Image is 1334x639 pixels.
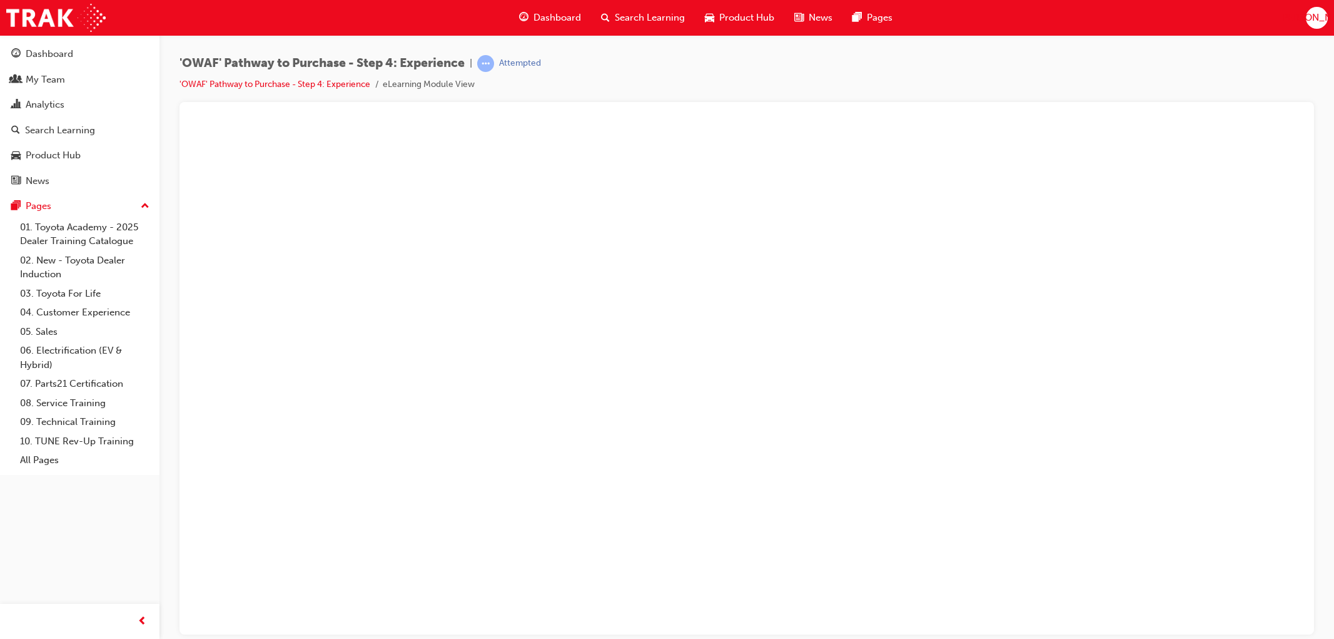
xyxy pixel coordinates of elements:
a: 10. TUNE Rev-Up Training [15,432,154,451]
li: eLearning Module View [383,78,475,92]
span: pages-icon [852,10,862,26]
span: search-icon [601,10,610,26]
span: Dashboard [533,11,581,25]
a: Product Hub [5,144,154,167]
span: guage-icon [519,10,528,26]
a: 04. Customer Experience [15,303,154,322]
button: Pages [5,195,154,218]
div: My Team [26,73,65,87]
a: 07. Parts21 Certification [15,374,154,394]
span: News [809,11,832,25]
span: Pages [867,11,892,25]
div: Dashboard [26,47,73,61]
a: Analytics [5,93,154,116]
div: Product Hub [26,148,81,163]
span: search-icon [11,125,20,136]
span: up-icon [141,198,149,215]
span: pages-icon [11,201,21,212]
span: 'OWAF' Pathway to Purchase - Step 4: Experience [179,56,465,71]
span: car-icon [705,10,714,26]
a: 09. Technical Training [15,412,154,432]
div: Search Learning [25,123,95,138]
a: All Pages [15,451,154,470]
a: guage-iconDashboard [509,5,591,31]
span: car-icon [11,150,21,161]
a: car-iconProduct Hub [695,5,784,31]
a: 06. Electrification (EV & Hybrid) [15,341,154,374]
img: Trak [6,4,106,32]
a: News [5,170,154,193]
a: 05. Sales [15,322,154,342]
span: news-icon [794,10,804,26]
span: news-icon [11,176,21,187]
span: people-icon [11,74,21,86]
span: guage-icon [11,49,21,60]
a: Search Learning [5,119,154,142]
a: My Team [5,68,154,91]
a: pages-iconPages [842,5,902,31]
a: 02. New - Toyota Dealer Induction [15,251,154,284]
span: Product Hub [719,11,774,25]
a: search-iconSearch Learning [591,5,695,31]
button: [PERSON_NAME] [1306,7,1328,29]
a: news-iconNews [784,5,842,31]
span: | [470,56,472,71]
a: 08. Service Training [15,394,154,413]
span: prev-icon [138,614,147,630]
a: 'OWAF' Pathway to Purchase - Step 4: Experience [179,79,370,89]
div: Pages [26,199,51,213]
a: Dashboard [5,43,154,66]
a: 01. Toyota Academy - 2025 Dealer Training Catalogue [15,218,154,251]
span: Search Learning [615,11,685,25]
div: Attempted [499,58,541,69]
div: News [26,174,49,188]
button: DashboardMy TeamAnalyticsSearch LearningProduct HubNews [5,40,154,195]
span: chart-icon [11,100,21,111]
a: 03. Toyota For Life [15,284,154,304]
div: Analytics [26,98,64,112]
span: learningRecordVerb_ATTEMPT-icon [477,55,494,72]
